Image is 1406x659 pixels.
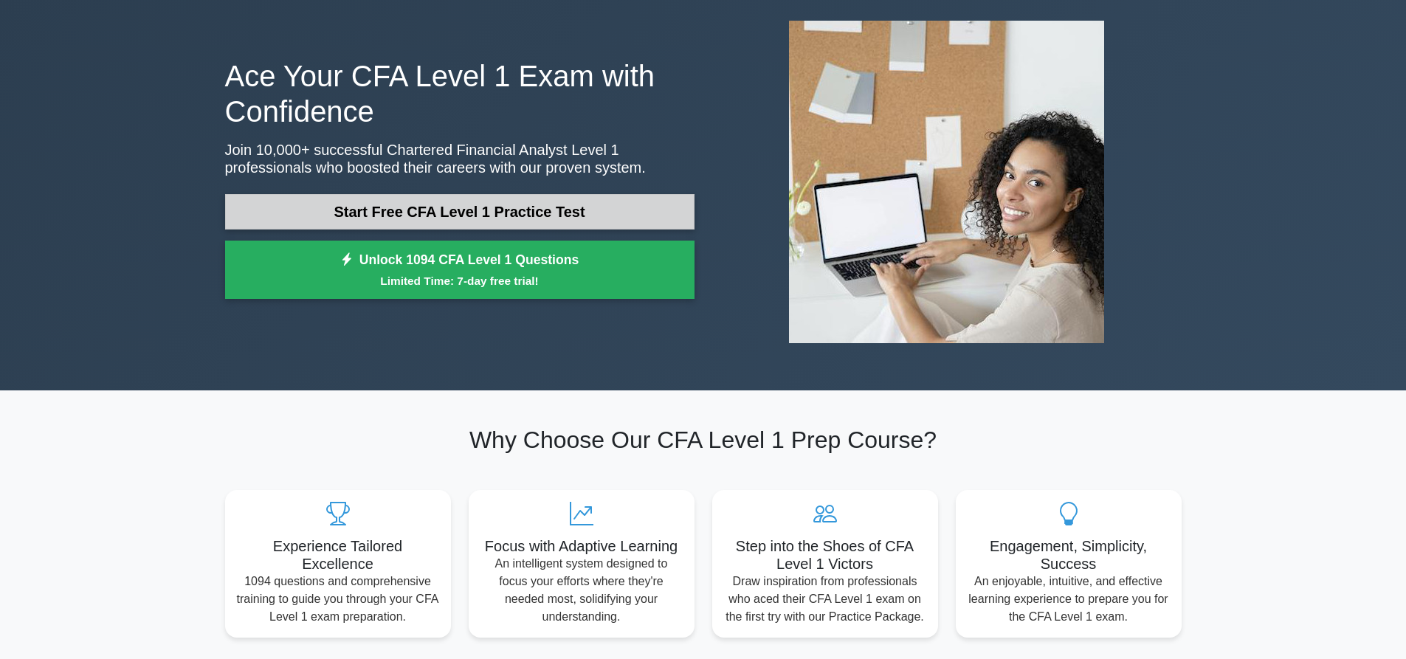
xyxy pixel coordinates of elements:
h1: Ace Your CFA Level 1 Exam with Confidence [225,58,695,129]
h5: Focus with Adaptive Learning [480,537,683,555]
h5: Engagement, Simplicity, Success [968,537,1170,573]
a: Unlock 1094 CFA Level 1 QuestionsLimited Time: 7-day free trial! [225,241,695,300]
p: Draw inspiration from professionals who aced their CFA Level 1 exam on the first try with our Pra... [724,573,926,626]
p: 1094 questions and comprehensive training to guide you through your CFA Level 1 exam preparation. [237,573,439,626]
p: An enjoyable, intuitive, and effective learning experience to prepare you for the CFA Level 1 exam. [968,573,1170,626]
h5: Experience Tailored Excellence [237,537,439,573]
h2: Why Choose Our CFA Level 1 Prep Course? [225,426,1182,454]
a: Start Free CFA Level 1 Practice Test [225,194,695,230]
p: Join 10,000+ successful Chartered Financial Analyst Level 1 professionals who boosted their caree... [225,141,695,176]
p: An intelligent system designed to focus your efforts where they're needed most, solidifying your ... [480,555,683,626]
small: Limited Time: 7-day free trial! [244,272,676,289]
h5: Step into the Shoes of CFA Level 1 Victors [724,537,926,573]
